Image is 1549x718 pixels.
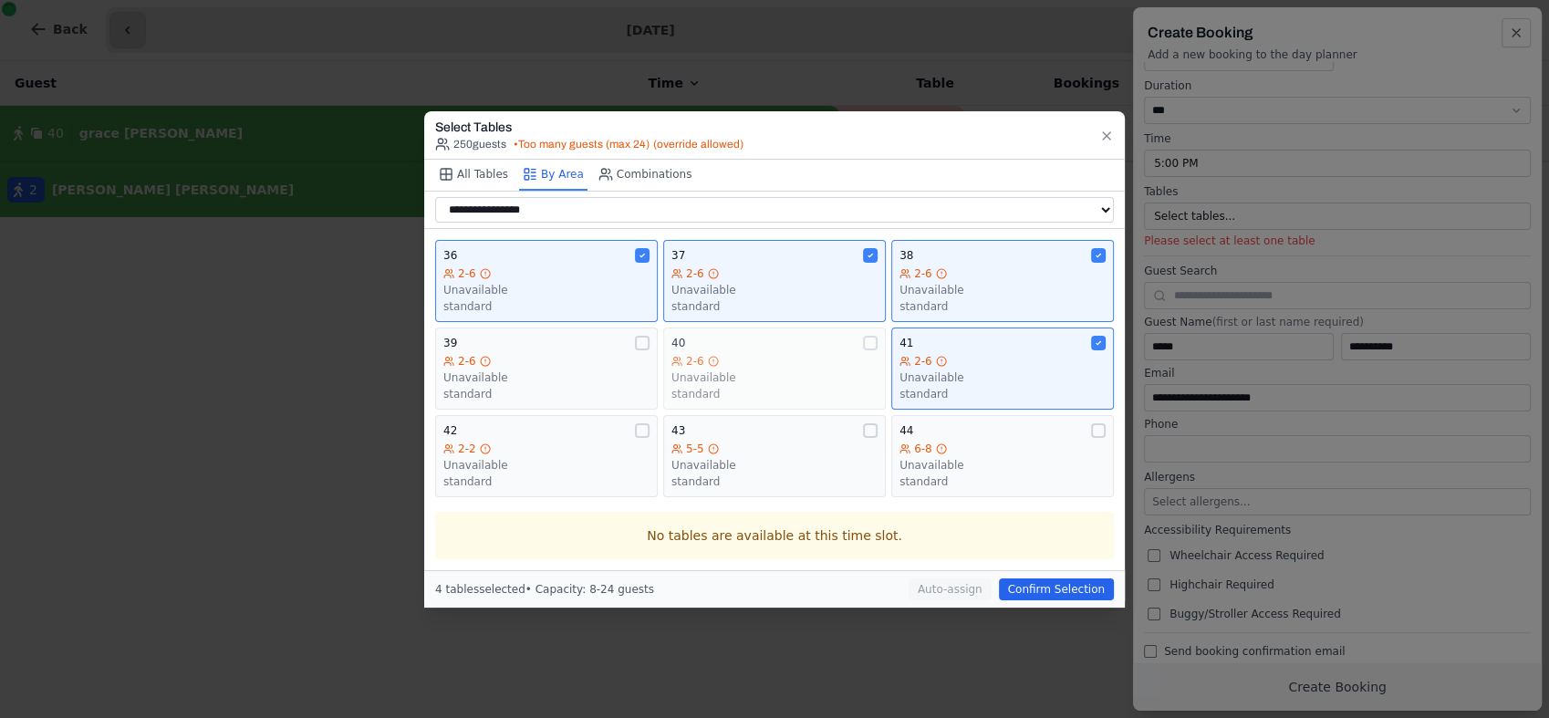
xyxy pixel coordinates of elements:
div: standard [899,299,1106,314]
span: 250 guests [435,137,506,151]
div: Unavailable [899,458,1106,473]
button: Auto-assign [909,578,992,600]
button: 446-8Unavailablestandard [891,415,1114,497]
span: 4 tables selected • Capacity: 8-24 guests [435,583,654,596]
div: Unavailable [443,283,650,297]
button: 372-6Unavailablestandard [663,240,886,322]
span: 2-2 [458,442,476,456]
div: standard [443,387,650,401]
span: 44 [899,423,913,438]
span: 2-6 [914,266,932,281]
div: standard [671,299,878,314]
span: 43 [671,423,685,438]
span: 41 [899,336,913,350]
button: Combinations [595,160,696,191]
span: 2-6 [458,354,476,369]
span: 38 [899,248,913,263]
div: standard [899,474,1106,489]
div: Unavailable [671,283,878,297]
div: Unavailable [899,370,1106,385]
span: 40 [671,336,685,350]
span: 36 [443,248,457,263]
span: 2-6 [686,266,704,281]
button: 412-6Unavailablestandard [891,328,1114,410]
button: By Area [519,160,587,191]
span: 2-6 [914,354,932,369]
div: Unavailable [899,283,1106,297]
div: Unavailable [671,370,878,385]
span: 6-8 [914,442,932,456]
span: 2-6 [686,354,704,369]
span: • Too many guests (max 24) [514,137,743,151]
div: Unavailable [443,458,650,473]
button: Confirm Selection [999,578,1114,600]
button: All Tables [435,160,512,191]
span: 39 [443,336,457,350]
button: 422-2Unavailablestandard [435,415,658,497]
span: 37 [671,248,685,263]
div: Unavailable [671,458,878,473]
span: (override allowed) [653,137,743,151]
div: standard [443,299,650,314]
div: standard [899,387,1106,401]
span: 42 [443,423,457,438]
div: standard [671,474,878,489]
p: No tables are available at this time slot. [450,526,1099,545]
button: 382-6Unavailablestandard [891,240,1114,322]
button: 435-5Unavailablestandard [663,415,886,497]
button: 392-6Unavailablestandard [435,328,658,410]
h3: Select Tables [435,119,743,137]
button: 362-6Unavailablestandard [435,240,658,322]
button: 402-6Unavailablestandard [663,328,886,410]
div: standard [671,387,878,401]
span: 5-5 [686,442,704,456]
div: Unavailable [443,370,650,385]
div: standard [443,474,650,489]
span: 2-6 [458,266,476,281]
